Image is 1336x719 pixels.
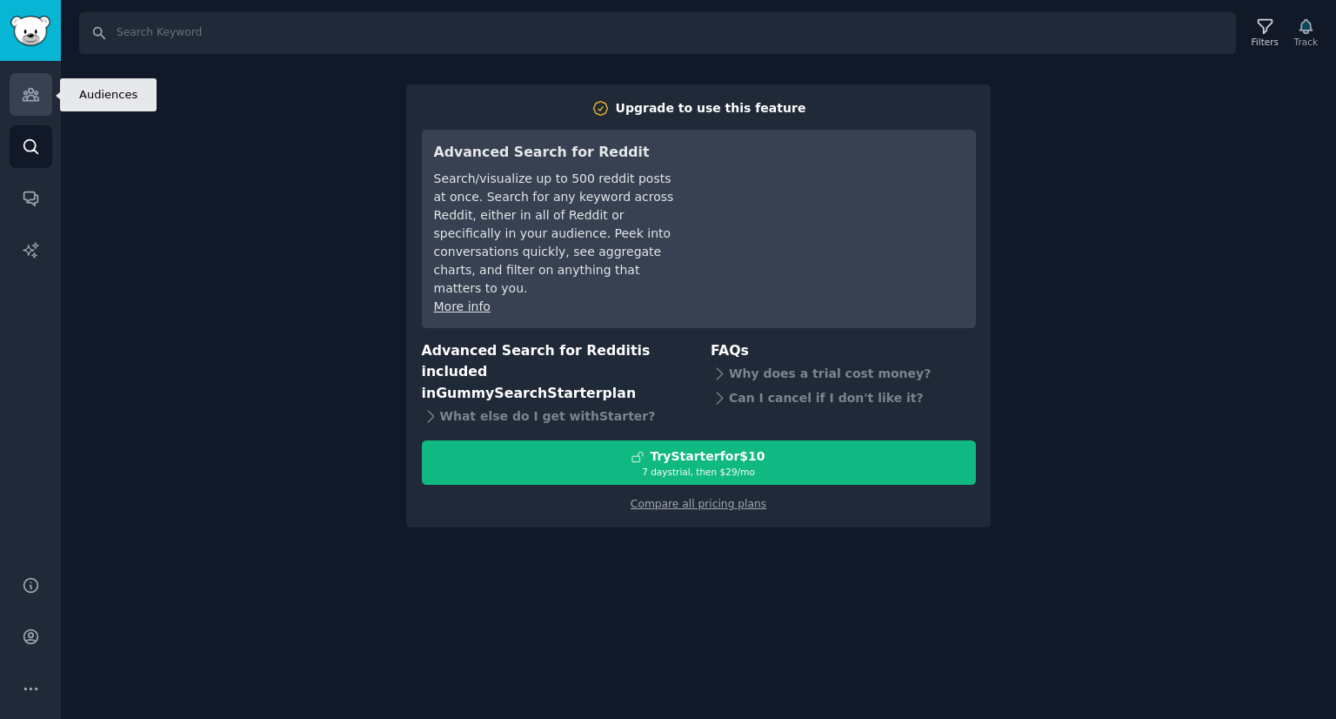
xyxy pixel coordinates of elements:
div: Filters [1252,36,1279,48]
input: Search Keyword [79,12,1236,54]
a: Compare all pricing plans [631,498,766,510]
div: Try Starter for $10 [650,447,765,466]
div: Can I cancel if I don't like it? [711,386,976,410]
span: GummySearch Starter [436,385,602,401]
iframe: YouTube video player [703,142,964,272]
h3: FAQs [711,340,976,362]
div: Why does a trial cost money? [711,361,976,386]
h3: Advanced Search for Reddit [434,142,678,164]
h3: Advanced Search for Reddit is included in plan [422,340,687,405]
div: 7 days trial, then $ 29 /mo [423,466,975,478]
a: More info [434,299,491,313]
div: Search/visualize up to 500 reddit posts at once. Search for any keyword across Reddit, either in ... [434,170,678,298]
button: TryStarterfor$107 daystrial, then $29/mo [422,440,976,485]
div: Upgrade to use this feature [616,99,806,118]
img: GummySearch logo [10,16,50,46]
div: What else do I get with Starter ? [422,404,687,428]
